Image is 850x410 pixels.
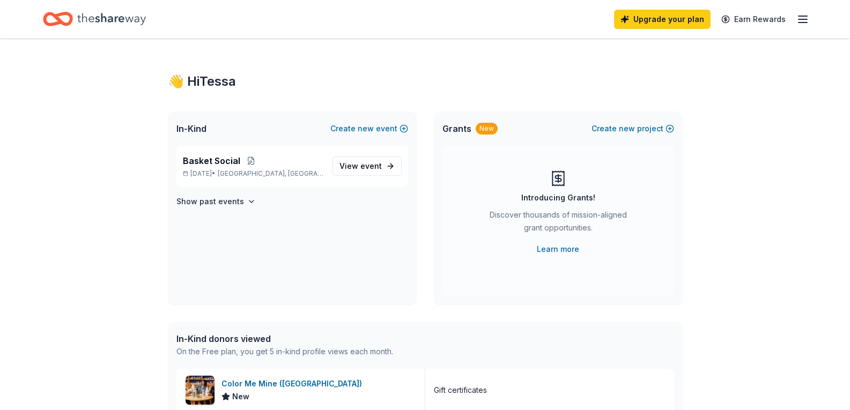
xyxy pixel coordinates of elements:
[485,208,631,238] div: Discover thousands of mission-aligned grant opportunities.
[434,384,487,397] div: Gift certificates
[221,377,366,390] div: Color Me Mine ([GEOGRAPHIC_DATA])
[186,376,215,405] img: Image for Color Me Mine (Lehigh Valley)
[176,122,206,135] span: In-Kind
[176,195,244,208] h4: Show past events
[592,122,674,135] button: Createnewproject
[176,345,393,358] div: On the Free plan, you get 5 in-kind profile views each month.
[176,195,256,208] button: Show past events
[442,122,471,135] span: Grants
[183,154,240,167] span: Basket Social
[715,10,792,29] a: Earn Rewards
[43,6,146,32] a: Home
[232,390,249,403] span: New
[330,122,408,135] button: Createnewevent
[339,160,382,173] span: View
[614,10,711,29] a: Upgrade your plan
[476,123,498,135] div: New
[537,243,579,256] a: Learn more
[619,122,635,135] span: new
[358,122,374,135] span: new
[183,169,324,178] p: [DATE] •
[332,156,402,176] a: View event
[360,161,382,170] span: event
[521,191,595,204] div: Introducing Grants!
[168,73,683,90] div: 👋 Hi Tessa
[218,169,323,178] span: [GEOGRAPHIC_DATA], [GEOGRAPHIC_DATA]
[176,332,393,345] div: In-Kind donors viewed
